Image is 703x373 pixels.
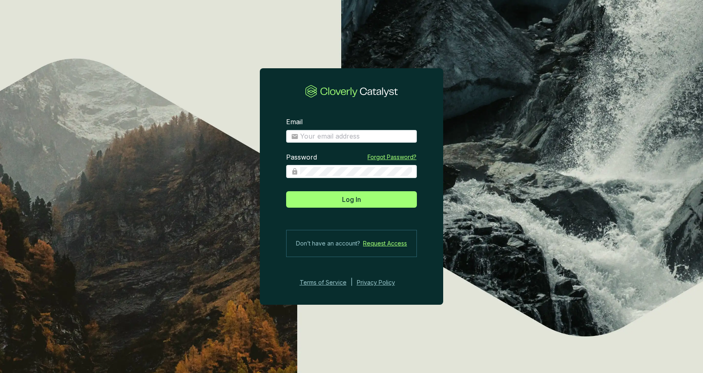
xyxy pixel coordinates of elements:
input: Password [300,167,412,176]
a: Privacy Policy [357,278,406,287]
label: Password [286,153,317,162]
a: Forgot Password? [368,153,416,161]
button: Log In [286,191,417,208]
a: Request Access [363,239,407,248]
span: Log In [342,195,361,204]
a: Terms of Service [297,278,347,287]
input: Email [300,132,412,141]
span: Don’t have an account? [296,239,360,248]
div: | [351,278,353,287]
label: Email [286,118,303,127]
